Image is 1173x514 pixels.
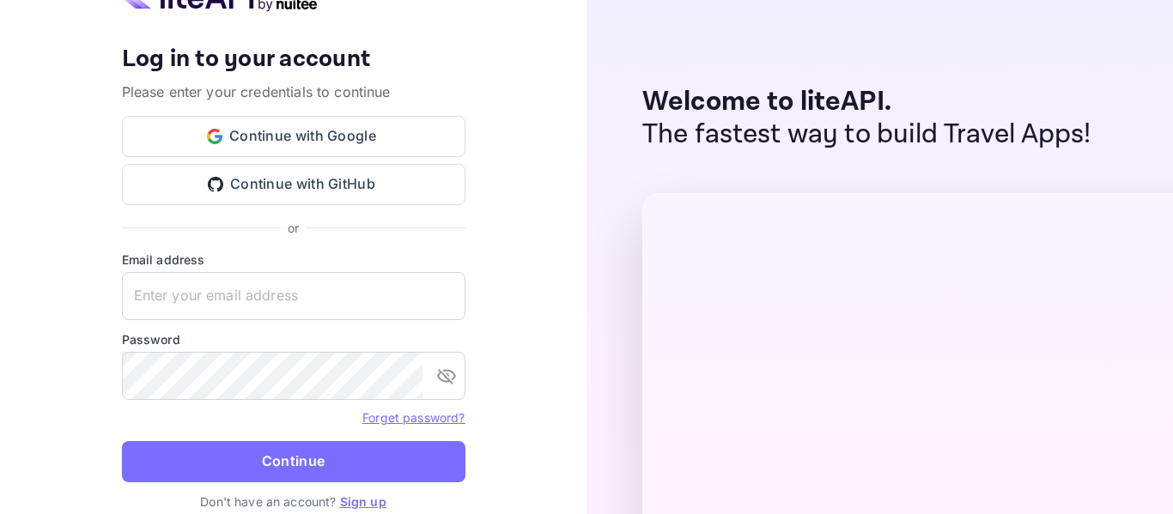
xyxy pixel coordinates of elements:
[122,272,465,320] input: Enter your email address
[288,219,299,237] p: or
[122,82,465,102] p: Please enter your credentials to continue
[122,330,465,348] label: Password
[362,410,465,425] a: Forget password?
[122,164,465,205] button: Continue with GitHub
[122,116,465,157] button: Continue with Google
[642,118,1091,151] p: The fastest way to build Travel Apps!
[122,493,465,511] p: Don't have an account?
[122,45,465,75] h4: Log in to your account
[642,86,1091,118] p: Welcome to liteAPI.
[122,251,465,269] label: Email address
[340,494,386,509] a: Sign up
[362,408,465,426] a: Forget password?
[429,359,464,393] button: toggle password visibility
[122,441,465,482] button: Continue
